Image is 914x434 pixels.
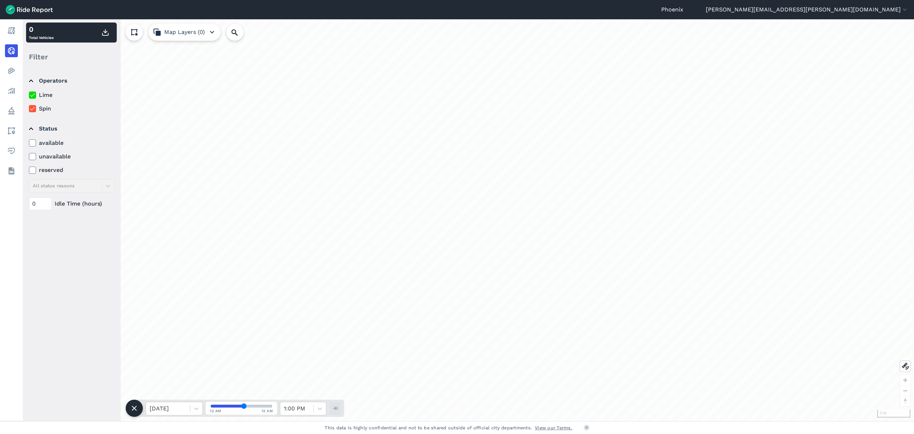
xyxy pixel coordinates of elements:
label: available [29,139,115,147]
a: Policy [5,104,18,117]
button: Map Layers (0) [149,24,221,41]
label: Spin [29,104,115,113]
span: 12 AM [262,408,273,414]
summary: Status [29,119,114,139]
input: Search Location or Vehicles [226,24,255,41]
a: Analyze [5,84,18,97]
a: Health [5,144,18,157]
button: [PERSON_NAME][EMAIL_ADDRESS][PERSON_NAME][DOMAIN_NAME] [706,5,908,14]
a: Areas [5,124,18,137]
summary: Operators [29,71,114,91]
div: 0 [29,24,54,35]
a: Realtime [5,44,18,57]
div: Idle Time (hours) [29,197,115,210]
a: Datasets [5,164,18,177]
label: reserved [29,166,115,174]
div: loading [23,19,914,421]
a: Phoenix [661,5,683,14]
a: Heatmaps [5,64,18,77]
div: Total Vehicles [29,24,54,41]
a: View our Terms. [535,424,572,431]
div: Filter [26,46,117,68]
label: Lime [29,91,115,99]
label: unavailable [29,152,115,161]
span: 12 AM [210,408,221,414]
a: Report [5,24,18,37]
img: Ride Report [6,5,53,14]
